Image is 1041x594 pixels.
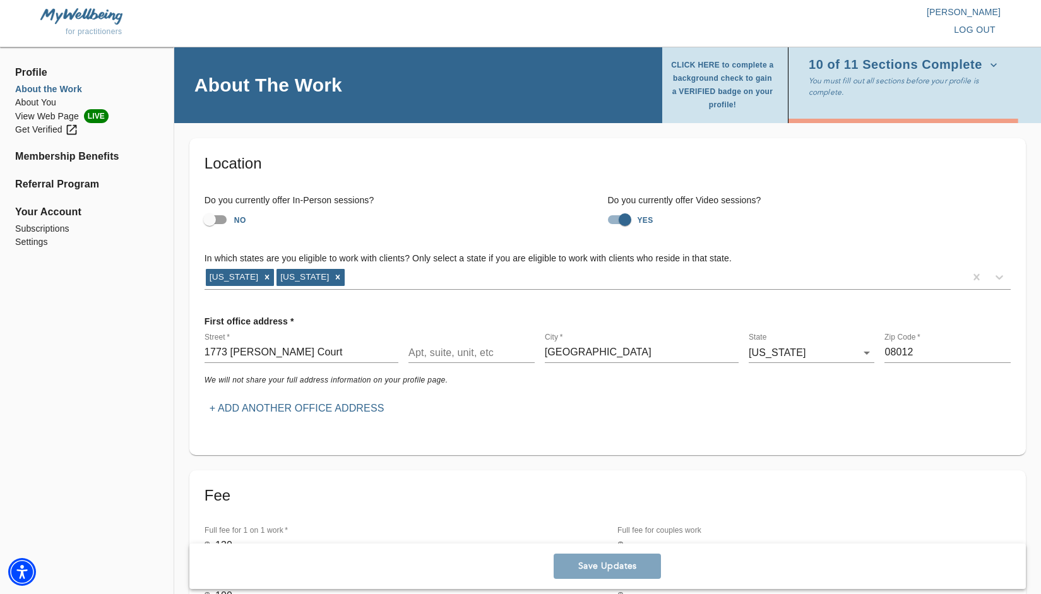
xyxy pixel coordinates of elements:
[617,538,623,554] p: $
[205,376,448,384] i: We will not share your full address information on your profile page.
[15,222,158,235] a: Subscriptions
[15,96,158,109] a: About You
[954,22,996,38] span: log out
[884,333,920,341] label: Zip Code
[84,109,109,123] span: LIVE
[205,485,1011,506] h5: Fee
[545,333,562,341] label: City
[205,333,230,341] label: Street
[749,343,875,363] div: [US_STATE]
[15,109,158,123] a: View Web PageLIVE
[670,59,775,112] span: CLICK HERE to complete a background check to gain a VERIFIED badge on your profile!
[521,6,1001,18] p: [PERSON_NAME]
[205,538,210,554] p: $
[210,401,384,416] p: + Add another office address
[205,397,390,420] button: + Add another office address
[66,27,122,36] span: for practitioners
[809,55,1002,75] button: 10 of 11 Sections Complete
[205,252,1011,266] h6: In which states are you eligible to work with clients? Only select a state if you are eligible to...
[949,18,1001,42] button: log out
[15,123,78,136] div: Get Verified
[749,333,767,341] label: State
[205,526,288,534] label: Full fee for 1 on 1 work
[670,55,780,116] button: CLICK HERE to complete a background check to gain a VERIFIED badge on your profile!
[206,269,260,285] div: [US_STATE]
[15,235,158,249] a: Settings
[277,269,331,285] div: [US_STATE]
[234,216,246,225] strong: NO
[8,558,36,586] div: Accessibility Menu
[15,109,158,123] li: View Web Page
[617,526,701,534] label: Full fee for couples work
[15,123,158,136] a: Get Verified
[15,149,158,164] a: Membership Benefits
[809,59,997,71] span: 10 of 11 Sections Complete
[809,75,1006,98] p: You must fill out all sections before your profile is complete.
[607,194,1011,208] h6: Do you currently offer Video sessions?
[194,73,342,97] h4: About The Work
[15,177,158,192] a: Referral Program
[205,310,294,333] p: First office address *
[637,216,653,225] strong: YES
[205,153,1011,174] h5: Location
[15,65,158,80] span: Profile
[15,83,158,96] a: About the Work
[205,194,608,208] h6: Do you currently offer In-Person sessions?
[40,8,122,24] img: MyWellbeing
[15,205,158,220] span: Your Account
